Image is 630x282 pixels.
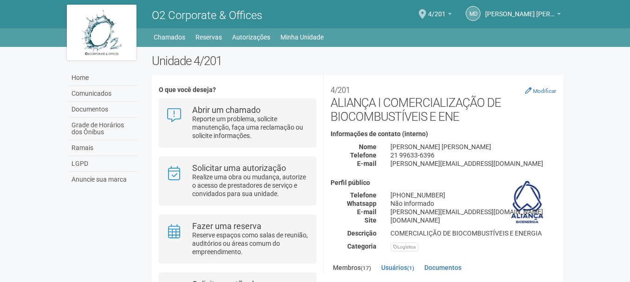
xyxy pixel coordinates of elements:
div: Não informado [383,199,563,208]
span: O2 Corporate & Offices [152,9,262,22]
div: 21 99633-6396 [383,151,563,159]
strong: Nome [359,143,377,151]
p: Reserve espaços como salas de reunião, auditórios ou áreas comum do empreendimento. [192,231,309,256]
a: Autorizações [232,31,270,44]
h2: Unidade 4/201 [152,54,564,68]
span: 4/201 [428,1,446,18]
a: Abrir um chamado Reporte um problema, solicite manutenção, faça uma reclamação ou solicite inform... [166,106,309,140]
strong: Fazer uma reserva [192,221,261,231]
strong: Abrir um chamado [192,105,260,115]
p: Reporte um problema, solicite manutenção, faça uma reclamação ou solicite informações. [192,115,309,140]
img: business.png [505,179,550,226]
a: Documentos [69,102,138,118]
strong: Telefone [350,191,377,199]
a: Documentos [422,261,464,275]
a: LGPD [69,156,138,172]
strong: Solicitar uma autorização [192,163,286,173]
div: Logística [390,243,418,251]
h4: O que você deseja? [159,86,316,93]
a: 4/201 [428,12,452,19]
a: Md [466,6,481,21]
h4: Perfil público [331,179,556,186]
a: Anuncie sua marca [69,172,138,187]
div: [PERSON_NAME][EMAIL_ADDRESS][DOMAIN_NAME] [383,208,563,216]
span: Marcelo de Andrade Ferreira [485,1,555,18]
a: Ramais [69,140,138,156]
small: (17) [361,265,371,271]
div: COMERCIALIÇÃO DE BIOCOMBUSTÍVEIS E ENERGIA [383,229,563,237]
a: Reservas [195,31,222,44]
a: Usuários(1) [379,261,416,275]
a: Solicitar uma autorização Realize uma obra ou mudança, autorize o acesso de prestadores de serviç... [166,164,309,198]
a: Fazer uma reserva Reserve espaços como salas de reunião, auditórios ou áreas comum do empreendime... [166,222,309,256]
small: 4/201 [331,85,350,95]
a: [PERSON_NAME] [PERSON_NAME] [485,12,561,19]
div: [DOMAIN_NAME] [383,216,563,224]
a: Minha Unidade [280,31,324,44]
div: [PERSON_NAME][EMAIL_ADDRESS][DOMAIN_NAME] [383,159,563,168]
a: Modificar [525,87,556,94]
strong: Categoria [347,243,377,250]
small: (1) [407,265,414,271]
strong: E-mail [357,160,377,167]
h4: Informações de contato (interno) [331,131,556,138]
div: [PHONE_NUMBER] [383,191,563,199]
strong: Whatsapp [347,200,377,207]
div: [PERSON_NAME] [PERSON_NAME] [383,143,563,151]
strong: Site [364,216,377,224]
img: logo.jpg [67,5,136,60]
p: Realize uma obra ou mudança, autorize o acesso de prestadores de serviço e convidados para sua un... [192,173,309,198]
strong: E-mail [357,208,377,216]
h2: ALIANÇA I COMERCIALIZAÇÃO DE BIOCOMBUSTÍVEIS E ENE [331,82,556,124]
a: Chamados [154,31,185,44]
strong: Descrição [347,230,377,237]
strong: Telefone [350,151,377,159]
a: Membros(17) [331,261,373,276]
small: Modificar [533,88,556,94]
a: Home [69,70,138,86]
a: Grade de Horários dos Ônibus [69,118,138,140]
a: Comunicados [69,86,138,102]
